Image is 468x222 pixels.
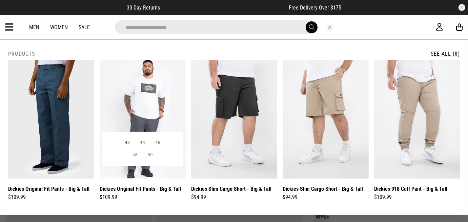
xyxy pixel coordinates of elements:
[150,137,165,149] button: 46
[8,185,89,193] a: Dickies Original Fit Pants - Big & Tall
[283,193,369,201] div: $94.99
[100,60,186,179] img: Dickies Original Fit Pants - Big & Tall in Grey
[29,24,39,31] a: Men
[374,193,460,201] div: $109.99
[289,4,341,11] span: Free Delivery Over $175
[8,60,94,179] img: Dickies Original Fit Pants - Big & Tall in Blue
[127,149,143,161] button: 48
[283,60,369,179] img: Dickies Slim Cargo Short - Big & Tall in Brown
[127,4,160,11] span: 30 Day Returns
[374,185,447,193] a: Dickies 918 Cuff Pant - Big & Tall
[8,51,35,57] h2: Products
[50,24,68,31] a: Women
[135,137,150,149] button: 44
[79,24,90,31] a: Sale
[191,185,271,193] a: Dickies Slim Cargo Short - Big & Tall
[5,3,26,23] button: Open LiveChat chat widget
[431,51,460,57] a: See All (8)
[283,185,363,193] a: Dickies Slim Cargo Short - Big & Tall
[174,4,275,11] iframe: Customer reviews powered by Trustpilot
[143,149,158,161] button: 50
[100,185,181,193] a: Dickies Original Fit Pants - Big & Tall
[191,60,277,179] img: Dickies Slim Cargo Short - Big & Tall in Black
[100,193,186,201] div: $109.99
[191,193,277,201] div: $94.99
[374,60,460,179] img: Dickies 918 Cuff Pant - Big & Tall in Beige
[326,23,334,31] button: Close search
[8,193,94,201] div: $109.99
[120,137,135,149] button: 42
